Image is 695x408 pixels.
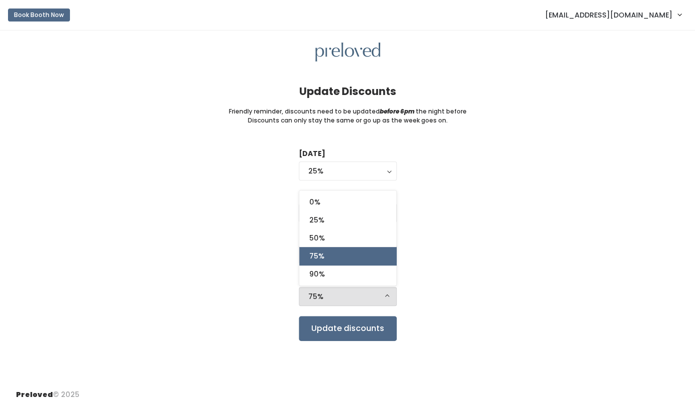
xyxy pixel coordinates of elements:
span: 0% [309,196,320,207]
i: before 6pm [380,107,415,115]
label: [DATE] [299,148,325,159]
div: 75% [308,291,387,302]
small: Friendly reminder, discounts need to be updated the night before [229,107,467,116]
img: preloved logo [315,42,380,62]
button: 75% [299,287,397,306]
button: 25% [299,161,397,180]
span: [EMAIL_ADDRESS][DOMAIN_NAME] [545,9,673,20]
div: 25% [308,165,387,176]
button: Book Booth Now [8,8,70,21]
a: Book Booth Now [8,4,70,26]
span: 90% [309,268,325,279]
span: Preloved [16,389,53,399]
small: Discounts can only stay the same or go up as the week goes on. [248,116,448,125]
input: Update discounts [299,316,397,341]
label: [DATE] [299,190,325,201]
div: © 2025 [16,381,79,400]
span: 25% [309,214,324,225]
span: 75% [309,250,324,261]
span: 50% [309,232,325,243]
a: [EMAIL_ADDRESS][DOMAIN_NAME] [535,4,691,25]
h4: Update Discounts [299,85,396,97]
